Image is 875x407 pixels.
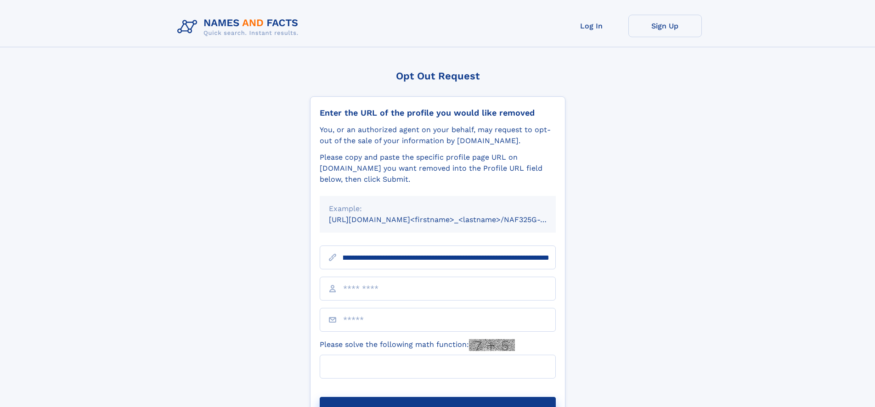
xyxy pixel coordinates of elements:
[320,124,556,146] div: You, or an authorized agent on your behalf, may request to opt-out of the sale of your informatio...
[310,70,565,82] div: Opt Out Request
[329,203,547,214] div: Example:
[320,108,556,118] div: Enter the URL of the profile you would like removed
[320,152,556,185] div: Please copy and paste the specific profile page URL on [DOMAIN_NAME] you want removed into the Pr...
[174,15,306,39] img: Logo Names and Facts
[555,15,628,37] a: Log In
[320,339,515,351] label: Please solve the following math function:
[329,215,573,224] small: [URL][DOMAIN_NAME]<firstname>_<lastname>/NAF325G-xxxxxxxx
[628,15,702,37] a: Sign Up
